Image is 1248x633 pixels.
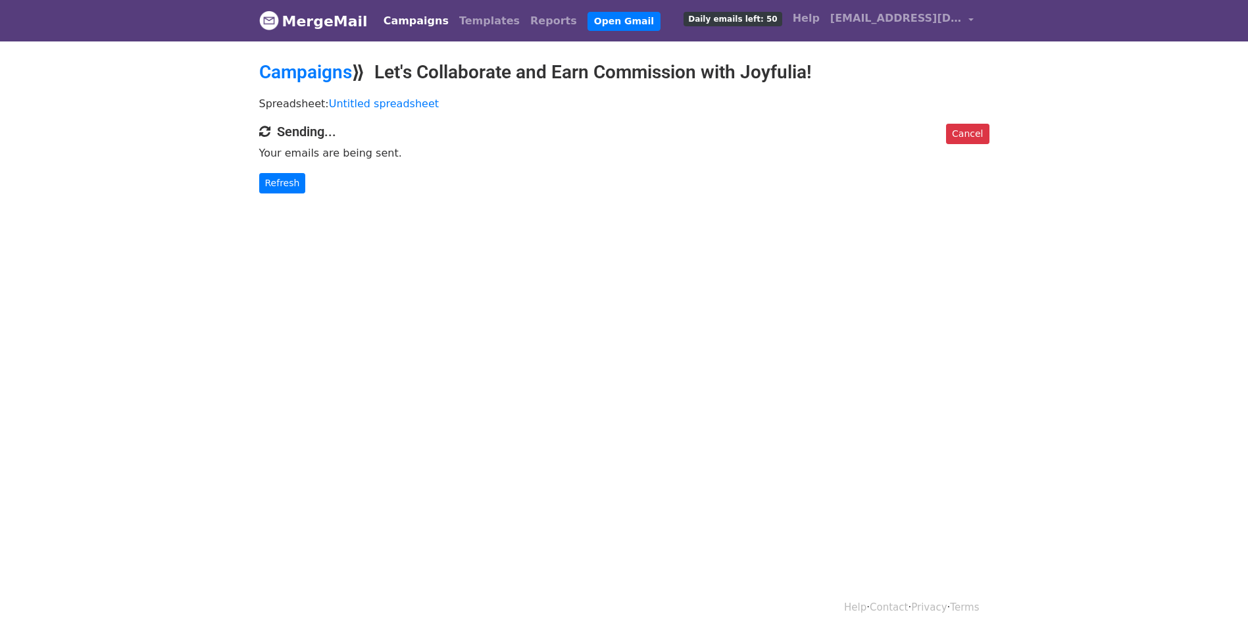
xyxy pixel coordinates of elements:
[825,5,979,36] a: [EMAIL_ADDRESS][DOMAIN_NAME]
[259,146,989,160] p: Your emails are being sent.
[259,61,352,83] a: Campaigns
[587,12,661,31] a: Open Gmail
[684,12,782,26] span: Daily emails left: 50
[454,8,525,34] a: Templates
[378,8,454,34] a: Campaigns
[259,124,989,139] h4: Sending...
[946,124,989,144] a: Cancel
[678,5,787,32] a: Daily emails left: 50
[259,7,368,35] a: MergeMail
[259,173,306,193] a: Refresh
[259,61,989,84] h2: ⟫ Let's Collaborate and Earn Commission with Joyfulia!
[830,11,962,26] span: [EMAIL_ADDRESS][DOMAIN_NAME]
[329,97,439,110] a: Untitled spreadsheet
[259,11,279,30] img: MergeMail logo
[1182,570,1248,633] iframe: Chat Widget
[911,601,947,613] a: Privacy
[525,8,582,34] a: Reports
[870,601,908,613] a: Contact
[844,601,866,613] a: Help
[787,5,825,32] a: Help
[259,97,989,111] p: Spreadsheet:
[950,601,979,613] a: Terms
